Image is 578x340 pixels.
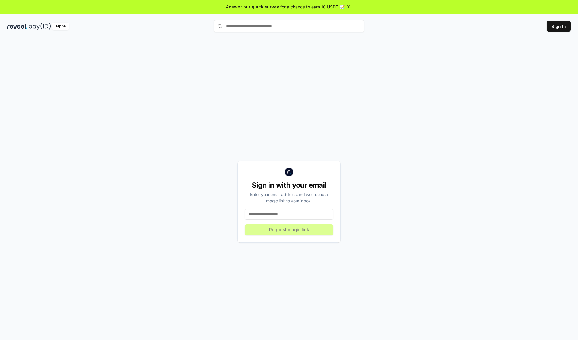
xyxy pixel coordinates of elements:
div: Enter your email address and we’ll send a magic link to your inbox. [245,191,333,204]
button: Sign In [547,21,571,32]
img: reveel_dark [7,23,27,30]
div: Sign in with your email [245,180,333,190]
span: Answer our quick survey [226,4,279,10]
span: for a chance to earn 10 USDT 📝 [280,4,345,10]
img: logo_small [285,168,293,176]
div: Alpha [52,23,69,30]
img: pay_id [29,23,51,30]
